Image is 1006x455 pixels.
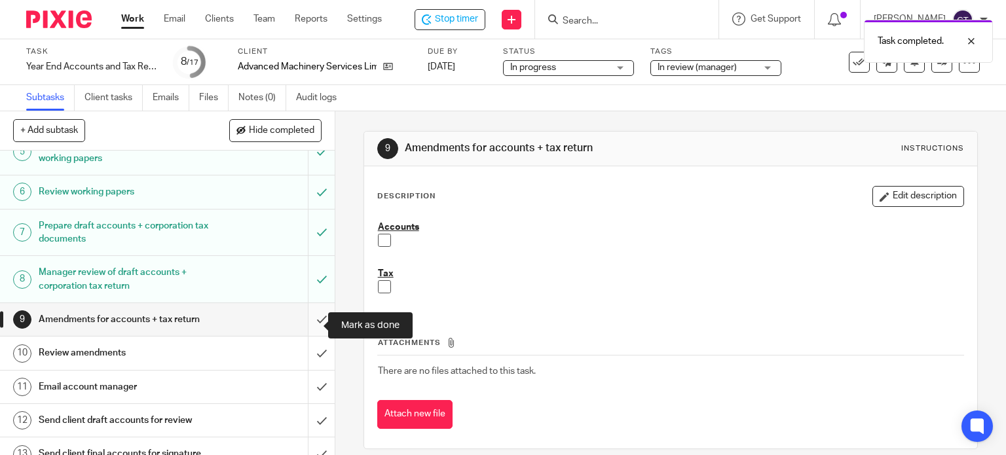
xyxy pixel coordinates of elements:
a: Notes (0) [238,85,286,111]
a: Email [164,12,185,26]
div: Instructions [901,143,964,154]
a: Subtasks [26,85,75,111]
div: 11 [13,378,31,396]
div: 9 [13,310,31,329]
h1: Send client draft accounts for review [39,410,210,430]
h1: Email account manager [39,377,210,397]
span: Stop timer [435,12,478,26]
button: Edit description [872,186,964,207]
a: Settings [347,12,382,26]
a: Team [253,12,275,26]
h1: Amendments for accounts + tax return [39,310,210,329]
h1: Prepare draft accounts + corporation tax documents [39,216,210,249]
span: [DATE] [428,62,455,71]
div: Advanced Machinery Services Limited - Year End Accounts and Tax Return [415,9,485,30]
div: Year End Accounts and Tax Return [26,60,157,73]
h1: Review working papers [39,182,210,202]
span: In progress [510,63,556,72]
div: 5 [13,143,31,161]
a: Work [121,12,144,26]
a: Emails [153,85,189,111]
div: 7 [13,223,31,242]
h1: Review client info + set up the year end working papers [39,136,210,169]
button: Hide completed [229,119,322,141]
span: Attachments [378,339,441,346]
label: Due by [428,46,487,57]
div: 6 [13,183,31,201]
button: Attach new file [377,400,453,429]
a: Reports [295,12,327,26]
span: In review (manager) [658,63,737,72]
div: 9 [377,138,398,159]
h1: Review amendments [39,343,210,363]
img: Pixie [26,10,92,28]
p: Advanced Machinery Services Limited [238,60,377,73]
h1: Amendments for accounts + tax return [405,141,698,155]
button: + Add subtask [13,119,85,141]
label: Task [26,46,157,57]
img: svg%3E [952,9,973,30]
div: 12 [13,411,31,429]
a: Client tasks [84,85,143,111]
a: Files [199,85,229,111]
h1: Manager review of draft accounts + corporation tax return [39,263,210,296]
span: There are no files attached to this task. [378,367,536,376]
a: Audit logs [296,85,346,111]
span: Hide completed [249,126,314,136]
div: 8 [181,54,198,69]
small: /17 [187,59,198,66]
div: 8 [13,270,31,289]
p: Description [377,191,436,202]
u: Tax [378,269,394,278]
a: Clients [205,12,234,26]
label: Client [238,46,411,57]
u: Accounts [378,223,419,232]
div: 10 [13,344,31,363]
p: Task completed. [878,35,944,48]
